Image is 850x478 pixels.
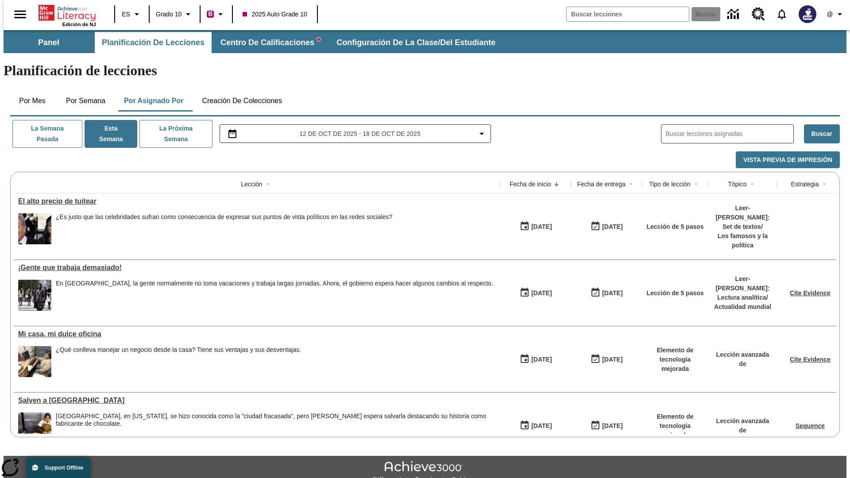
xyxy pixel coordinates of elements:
h1: Planificación de lecciones [4,62,846,79]
div: [DATE] [531,288,552,299]
button: Configuración de la clase/del estudiante [329,32,502,53]
div: Central Falls, en Rhode Island, se hizo conocida como la "ciudad fracasada", pero Mike Ritz esper... [56,412,496,443]
a: ¡Gente que trabaja demasiado!, Lecciones [18,264,496,272]
div: ¿Qué conlleva manejar un negocio desde la casa? Tiene sus ventajas y sus desventajas. [56,346,301,354]
p: Lección de 5 pasos [646,222,703,231]
div: Portada [39,3,96,27]
button: La próxima semana [139,120,212,148]
span: Panel [38,38,59,48]
div: [DATE] [602,420,622,432]
p: Lección avanzada de [713,350,773,369]
div: [DATE] [602,288,622,299]
button: Buscar [804,124,840,143]
div: Mi casa, mi dulce oficina [18,330,496,338]
button: 10/13/25: Primer día en que estuvo disponible la lección [517,351,555,368]
p: Actualidad mundial [713,302,773,312]
div: Tipo de lección [649,180,691,189]
button: Support Offline [27,458,90,478]
span: B [208,8,212,19]
button: Sort [626,179,636,189]
button: Vista previa de impresión [736,151,840,169]
span: Planificación de lecciones [102,38,205,48]
div: Lección [241,180,262,189]
button: Sort [263,179,273,189]
button: Sort [819,179,830,189]
a: Mi casa, mi dulce oficina, Lecciones [18,330,496,338]
button: Por semana [59,90,112,112]
a: Centro de recursos, Se abrirá en una pestaña nueva. [746,2,770,26]
span: Grado 10 [156,10,182,19]
button: Boost El color de la clase es rojo violeta. Cambiar el color de la clase. [203,6,229,22]
a: Centro de información [722,2,746,27]
p: Lección avanzada de [713,416,773,435]
button: Por mes [10,90,54,112]
button: 10/15/25: Último día en que podrá accederse la lección [587,417,626,434]
span: @ [827,10,833,19]
button: Centro de calificaciones [213,32,328,53]
a: El alto precio de tuitear, Lecciones [18,197,496,205]
a: Portada [39,4,96,22]
img: Avatar [799,5,816,23]
img: Una mujer trabajando con chocolate en una cocina. Una ciudad estadounidense que una vez fue prósp... [18,412,51,443]
img: Empresaria japonés posando en el cruce de peatones de una ciudad muy concurrida [18,280,51,311]
p: Leer-[PERSON_NAME]: Set de textos / [713,204,773,231]
span: Edición de NJ [62,22,96,27]
div: En [GEOGRAPHIC_DATA], la gente normalmente no toma vacaciones y trabaja largas jornadas. Ahora, e... [56,280,493,287]
button: Abrir el menú lateral [7,1,33,27]
div: ¿Es justo que las celebridades sufran como consecuencia de expresar sus puntos de vista políticos... [56,213,392,244]
div: Tópico [728,180,746,189]
button: Grado: Grado 10, Elige un grado [152,6,197,22]
div: ¿Es justo que las celebridades sufran como consecuencia de expresar sus puntos de vista políticos... [56,213,392,221]
div: [DATE] [531,420,552,432]
a: Cite Evidence [790,356,831,363]
div: [GEOGRAPHIC_DATA], en [US_STATE], se hizo conocida como la "ciudad fracasada", pero [PERSON_NAME]... [56,412,496,428]
button: 10/13/25: Último día en que podrá accederse la lección [587,285,626,301]
a: Sequence [796,422,825,429]
button: 10/15/25: Último día en que podrá accederse la lección [587,218,626,235]
span: 2025 Auto Grade 10 [243,10,307,19]
p: Leer-[PERSON_NAME]: Lectura analítica / [713,274,773,302]
svg: Collapse Date Range Filter [476,128,487,139]
a: Cite Evidence [790,289,831,297]
button: Por asignado por [117,90,191,112]
button: Seleccione el intervalo de fechas opción del menú [224,128,487,139]
span: 12 de oct de 2025 - 18 de oct de 2025 [299,129,420,139]
div: [DATE] [531,354,552,365]
button: 10/13/25: Último día en que podrá accederse la lección [587,351,626,368]
a: Notificaciones [770,3,793,26]
a: Salven a Chocolateville, Lecciones [18,397,496,405]
div: En Japón, la gente normalmente no toma vacaciones y trabaja largas jornadas. Ahora, el gobierno e... [56,280,493,311]
div: Salven a Chocolateville [18,397,496,405]
p: Lección de 5 pasos [646,289,703,298]
img: Una mujer con audífonos sentada en un escritorio trabajando en un computador. Trabajar desde casa... [18,346,51,377]
img: compartir opiniones políticas en los redes sociales puede impactar tu carrera [18,213,51,244]
button: 10/13/25: Primer día en que estuvo disponible la lección [517,285,555,301]
span: Centro de calificaciones [220,38,321,48]
div: Fecha de inicio [510,180,551,189]
div: El alto precio de tuitear [18,197,496,205]
div: [DATE] [602,221,622,232]
button: 10/13/25: Primer día en que estuvo disponible la lección [517,417,555,434]
div: ¿Qué conlleva manejar un negocio desde la casa? Tiene sus ventajas y sus desventajas. [56,346,301,377]
button: Esta semana [85,120,137,148]
div: Fecha de entrega [577,180,626,189]
span: Configuración de la clase/del estudiante [336,38,495,48]
div: [DATE] [602,354,622,365]
button: Sort [691,179,701,189]
input: Buscar campo [567,7,689,21]
span: ES [122,10,130,19]
button: 10/15/25: Primer día en que estuvo disponible la lección [517,218,555,235]
div: ¡Gente que trabaja demasiado! [18,264,496,272]
div: Estrategia [791,180,819,189]
button: Lenguaje: ES, Selecciona un idioma [118,6,146,22]
p: Los famosos y la política [713,231,773,250]
button: La semana pasada [12,120,82,148]
button: Sort [551,179,562,189]
button: Sort [747,179,757,189]
div: Subbarra de navegación [4,32,503,53]
svg: writing assistant alert [317,38,321,41]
